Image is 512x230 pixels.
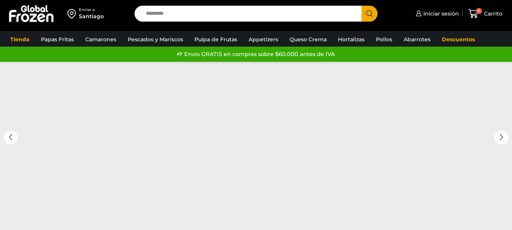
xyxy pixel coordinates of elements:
div: Previous slide [3,130,18,145]
a: 0 Carrito [467,5,504,23]
button: Search button [362,6,377,22]
a: Tienda [6,32,33,47]
a: Papas Fritas [37,32,78,47]
a: Iniciar sesión [414,6,459,21]
a: Camarones [81,32,120,47]
div: Next slide [494,130,509,145]
a: Descuentos [438,32,479,47]
img: address-field-icon.svg [67,7,79,20]
a: Pescados y Mariscos [124,32,187,47]
span: Carrito [482,10,503,17]
a: Queso Crema [286,32,330,47]
a: Pulpa de Frutas [191,32,241,47]
a: Hortalizas [334,32,368,47]
a: Abarrotes [400,32,434,47]
span: Iniciar sesión [421,10,459,17]
a: Appetizers [245,32,282,47]
div: Santiago [79,13,104,20]
span: 0 [476,8,482,14]
a: Pollos [372,32,396,47]
div: Enviar a [79,7,104,13]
